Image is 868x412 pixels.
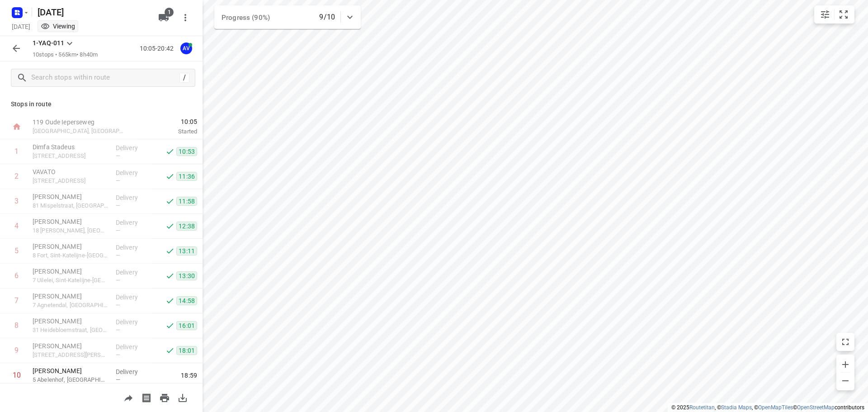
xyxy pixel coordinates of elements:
[165,147,175,156] svg: Done
[33,226,108,235] p: 18 [PERSON_NAME], [GEOGRAPHIC_DATA]
[140,44,177,53] p: 10:05-20:42
[33,366,108,375] p: [PERSON_NAME]
[33,375,108,384] p: 5 Abelenhof, [GEOGRAPHIC_DATA]
[116,252,120,259] span: —
[116,376,120,383] span: —
[116,177,120,184] span: —
[33,341,108,350] p: [PERSON_NAME]
[33,142,108,152] p: Dimfa Stadeus
[33,276,108,285] p: 7 Uilelei, Sint-Katelijne-Waver
[33,51,98,59] p: 10 stops • 565km • 8h40m
[33,350,108,360] p: 24 Rue Jean Jaurès, Fléron
[119,393,137,402] span: Share route
[116,293,149,302] p: Delivery
[165,222,175,231] svg: Done
[14,296,19,305] div: 7
[33,251,108,260] p: 8 Fort, Sint-Katelijne-Waver
[689,404,715,411] a: Routetitan
[165,172,175,181] svg: Done
[116,243,149,252] p: Delivery
[176,271,197,280] span: 13:30
[797,404,835,411] a: OpenStreetMap
[165,246,175,256] svg: Done
[13,371,21,379] div: 10
[116,202,120,209] span: —
[116,193,149,202] p: Delivery
[14,172,19,180] div: 2
[165,197,175,206] svg: Done
[176,9,194,27] button: More
[11,99,192,109] p: Stops in route
[33,217,108,226] p: [PERSON_NAME]
[14,346,19,355] div: 9
[116,218,149,227] p: Delivery
[214,5,361,29] div: Progress (90%)9/10
[174,393,192,402] span: Download route
[721,404,752,411] a: Stadia Maps
[116,327,120,333] span: —
[179,73,189,83] div: /
[222,14,270,22] span: Progress (90%)
[176,346,197,355] span: 18:01
[116,351,120,358] span: —
[14,246,19,255] div: 5
[33,118,127,127] p: 119 Oude Ieperseweg
[33,292,108,301] p: Maximillian Van Kasbergen
[14,222,19,230] div: 4
[176,321,197,330] span: 16:01
[137,127,197,136] p: Started
[155,9,173,27] button: 1
[41,22,75,31] div: You are currently in view mode. To make any changes, go to edit project.
[181,371,197,380] span: 18:59
[814,5,854,24] div: small contained button group
[165,321,175,330] svg: Done
[116,227,120,234] span: —
[33,38,64,48] p: 1-YAQ-011
[33,127,127,136] p: [GEOGRAPHIC_DATA], [GEOGRAPHIC_DATA]
[33,192,108,201] p: [PERSON_NAME]
[31,71,179,85] input: Search stops within route
[33,201,108,210] p: 81 Mispelstraat, [GEOGRAPHIC_DATA]
[176,222,197,231] span: 12:38
[33,326,108,335] p: 31 Heidebloemstraat, Lommel
[33,242,108,251] p: [PERSON_NAME]
[116,302,120,308] span: —
[14,271,19,280] div: 6
[165,8,174,17] span: 1
[137,393,156,402] span: Print shipping labels
[33,176,108,185] p: [STREET_ADDRESS]
[33,167,108,176] p: VAVATO
[671,404,864,411] li: © 2025 , © , © © contributors
[176,147,197,156] span: 10:53
[758,404,793,411] a: OpenMapTiles
[176,246,197,256] span: 13:11
[33,267,108,276] p: [PERSON_NAME]
[176,296,197,305] span: 14:58
[116,168,149,177] p: Delivery
[33,317,108,326] p: [PERSON_NAME]
[137,117,197,126] span: 10:05
[33,301,108,310] p: 7 Agnetendal, [GEOGRAPHIC_DATA]
[14,147,19,156] div: 1
[165,346,175,355] svg: Done
[14,321,19,330] div: 8
[165,296,175,305] svg: Done
[116,268,149,277] p: Delivery
[319,12,335,23] p: 9/10
[116,342,149,351] p: Delivery
[116,317,149,327] p: Delivery
[14,197,19,205] div: 3
[835,5,853,24] button: Fit zoom
[116,277,120,284] span: —
[176,197,197,206] span: 11:58
[156,393,174,402] span: Print route
[116,152,120,159] span: —
[176,172,197,181] span: 11:36
[116,367,149,376] p: Delivery
[116,143,149,152] p: Delivery
[33,152,108,161] p: [STREET_ADDRESS]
